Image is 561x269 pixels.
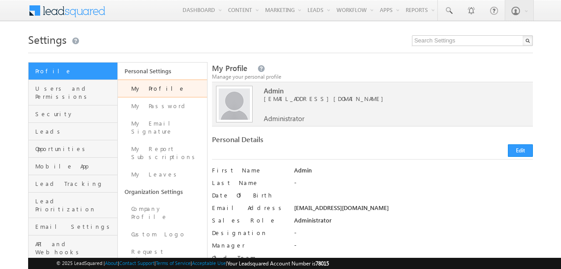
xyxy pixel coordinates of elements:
[118,63,207,80] a: Personal Settings
[294,216,533,229] div: Administrator
[118,115,207,140] a: My Email Signature
[212,229,286,237] label: Designation
[118,80,207,97] a: My Profile
[29,105,117,123] a: Security
[119,260,154,266] a: Contact Support
[35,84,115,101] span: Users and Permissions
[212,73,533,81] div: Manage your personal profile
[35,180,115,188] span: Lead Tracking
[29,140,117,158] a: Opportunities
[508,144,533,157] button: Edit
[118,200,207,226] a: Company Profile
[29,193,117,218] a: Lead Prioritization
[212,216,286,224] label: Sales Role
[264,95,521,103] span: [EMAIL_ADDRESS][DOMAIN_NAME]
[118,166,207,183] a: My Leaves
[294,229,533,241] div: -
[294,204,533,216] div: [EMAIL_ADDRESS][DOMAIN_NAME]
[412,35,533,46] input: Search Settings
[118,140,207,166] a: My Report Subscriptions
[105,260,118,266] a: About
[29,175,117,193] a: Lead Tracking
[212,241,286,249] label: Manager
[35,197,115,213] span: Lead Prioritization
[264,87,521,95] span: Admin
[29,158,117,175] a: Mobile App
[294,179,533,191] div: -
[118,97,207,115] a: My Password
[35,145,115,153] span: Opportunities
[35,67,115,75] span: Profile
[227,260,329,267] span: Your Leadsquared Account Number is
[294,254,533,266] div: -
[118,243,207,269] a: Request History
[316,260,329,267] span: 78015
[264,114,304,122] span: Administrator
[212,254,286,262] label: Old Team
[294,166,533,179] div: Admin
[35,127,115,135] span: Leads
[56,259,329,268] span: © 2025 LeadSquared | | | | |
[29,123,117,140] a: Leads
[118,226,207,243] a: Custom Logo
[212,191,286,199] label: Date Of Birth
[29,235,117,261] a: API and Webhooks
[29,218,117,235] a: Email Settings
[29,80,117,105] a: Users and Permissions
[294,241,533,254] div: -
[156,260,191,266] a: Terms of Service
[35,223,115,231] span: Email Settings
[118,183,207,200] a: Organization Settings
[192,260,226,266] a: Acceptable Use
[35,110,115,118] span: Security
[212,166,286,174] label: First Name
[29,63,117,80] a: Profile
[28,32,66,46] span: Settings
[212,135,369,148] div: Personal Details
[212,179,286,187] label: Last Name
[35,162,115,170] span: Mobile App
[35,240,115,256] span: API and Webhooks
[212,63,247,73] span: My Profile
[212,204,286,212] label: Email Address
